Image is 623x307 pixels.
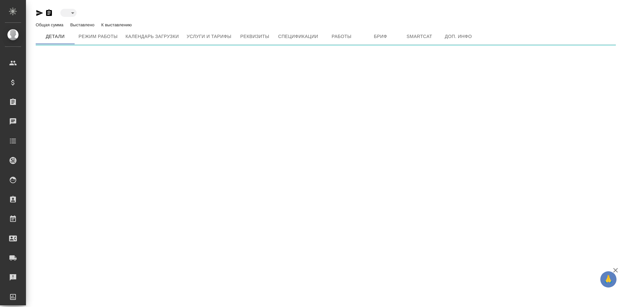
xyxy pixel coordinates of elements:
[45,9,53,17] button: Скопировать ссылку
[404,32,435,41] span: Smartcat
[443,32,474,41] span: Доп. инфо
[70,22,96,27] p: Выставлено
[365,32,396,41] span: Бриф
[36,22,65,27] p: Общая сумма
[79,32,118,41] span: Режим работы
[60,9,77,17] div: ​
[36,9,43,17] button: Скопировать ссылку для ЯМессенджера
[239,32,270,41] span: Реквизиты
[603,273,614,286] span: 🙏
[600,271,617,288] button: 🙏
[326,32,357,41] span: Работы
[101,22,133,27] p: К выставлению
[126,32,179,41] span: Календарь загрузки
[187,32,231,41] span: Услуги и тарифы
[40,32,71,41] span: Детали
[278,32,318,41] span: Спецификации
